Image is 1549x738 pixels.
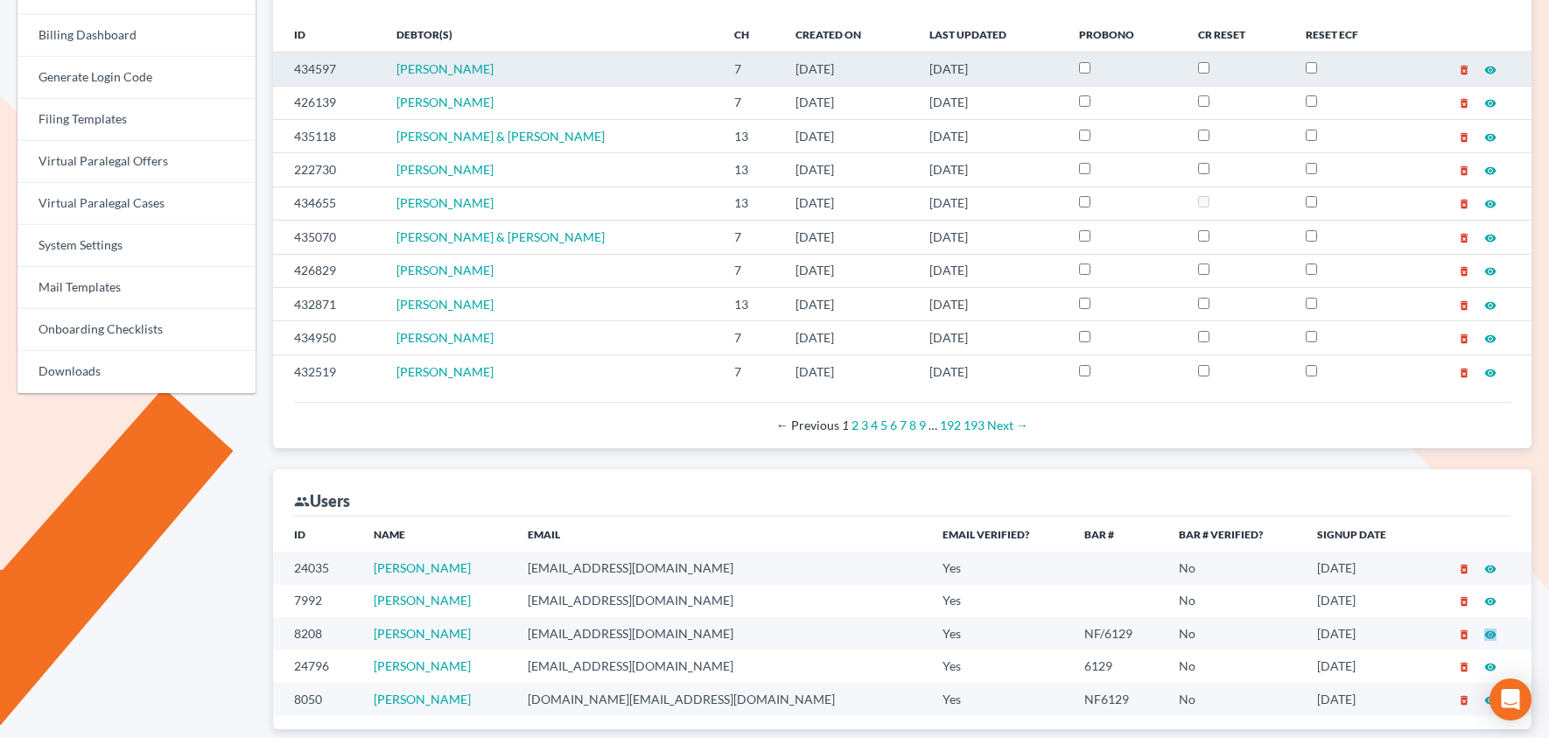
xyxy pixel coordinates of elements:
[1458,229,1470,244] a: delete_forever
[1458,595,1470,608] i: delete_forever
[396,297,494,312] a: [PERSON_NAME]
[1484,232,1496,244] i: visibility
[374,560,471,575] a: [PERSON_NAME]
[1484,229,1496,244] a: visibility
[1484,131,1496,144] i: visibility
[1165,517,1303,552] th: Bar # Verified?
[273,585,360,617] td: 7992
[294,494,310,510] i: group
[871,418,878,432] a: Page 4
[1458,629,1470,641] i: delete_forever
[1458,661,1470,673] i: delete_forever
[1484,560,1496,575] a: visibility
[1458,658,1470,673] a: delete_forever
[374,692,471,706] a: [PERSON_NAME]
[396,330,494,345] a: [PERSON_NAME]
[720,321,782,355] td: 7
[1303,617,1423,650] td: [DATE]
[396,364,494,379] span: [PERSON_NAME]
[782,221,915,254] td: [DATE]
[720,221,782,254] td: 7
[1184,17,1292,52] th: CR Reset
[273,552,360,584] td: 24035
[374,593,471,608] a: [PERSON_NAME]
[915,119,1065,152] td: [DATE]
[396,229,605,244] span: [PERSON_NAME] & [PERSON_NAME]
[1458,626,1470,641] a: delete_forever
[915,186,1065,220] td: [DATE]
[1458,162,1470,177] a: delete_forever
[1458,297,1470,312] a: delete_forever
[1458,61,1470,76] a: delete_forever
[382,17,720,52] th: Debtor(s)
[1303,517,1423,552] th: Signup Date
[273,321,383,355] td: 434950
[915,17,1065,52] th: Last Updated
[1458,129,1470,144] a: delete_forever
[1458,364,1470,379] a: delete_forever
[273,287,383,320] td: 432871
[782,86,915,119] td: [DATE]
[1484,263,1496,278] a: visibility
[1165,552,1303,584] td: No
[720,355,782,388] td: 7
[852,418,859,432] a: Page 2
[1484,333,1496,345] i: visibility
[273,221,383,254] td: 435070
[1458,97,1470,109] i: delete_forever
[1484,661,1496,673] i: visibility
[514,517,929,552] th: Email
[890,418,897,432] a: Page 6
[929,617,1070,650] td: Yes
[1484,694,1496,706] i: visibility
[1484,61,1496,76] a: visibility
[396,95,494,109] span: [PERSON_NAME]
[1484,595,1496,608] i: visibility
[1484,367,1496,379] i: visibility
[1165,617,1303,650] td: No
[880,418,887,432] a: Page 5
[18,57,256,99] a: Generate Login Code
[18,183,256,225] a: Virtual Paralegal Cases
[1303,683,1423,715] td: [DATE]
[782,119,915,152] td: [DATE]
[1458,198,1470,210] i: delete_forever
[900,418,907,432] a: Page 7
[18,351,256,393] a: Downloads
[929,585,1070,617] td: Yes
[1303,585,1423,617] td: [DATE]
[720,53,782,86] td: 7
[18,99,256,141] a: Filing Templates
[1458,195,1470,210] a: delete_forever
[929,552,1070,584] td: Yes
[1458,64,1470,76] i: delete_forever
[514,552,929,584] td: [EMAIL_ADDRESS][DOMAIN_NAME]
[1484,198,1496,210] i: visibility
[396,195,494,210] a: [PERSON_NAME]
[1292,17,1406,52] th: Reset ECF
[915,53,1065,86] td: [DATE]
[1484,165,1496,177] i: visibility
[915,287,1065,320] td: [DATE]
[273,517,360,552] th: ID
[964,418,985,432] a: Page 193
[915,355,1065,388] td: [DATE]
[720,17,782,52] th: Ch
[1458,265,1470,278] i: delete_forever
[915,221,1065,254] td: [DATE]
[396,129,605,144] a: [PERSON_NAME] & [PERSON_NAME]
[273,53,383,86] td: 434597
[915,321,1065,355] td: [DATE]
[782,254,915,287] td: [DATE]
[1458,95,1470,109] a: delete_forever
[1303,552,1423,584] td: [DATE]
[720,119,782,152] td: 13
[273,119,383,152] td: 435118
[1484,195,1496,210] a: visibility
[842,418,849,432] em: Page 1
[273,650,360,682] td: 24796
[1458,165,1470,177] i: delete_forever
[514,617,929,650] td: [EMAIL_ADDRESS][DOMAIN_NAME]
[782,17,915,52] th: Created On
